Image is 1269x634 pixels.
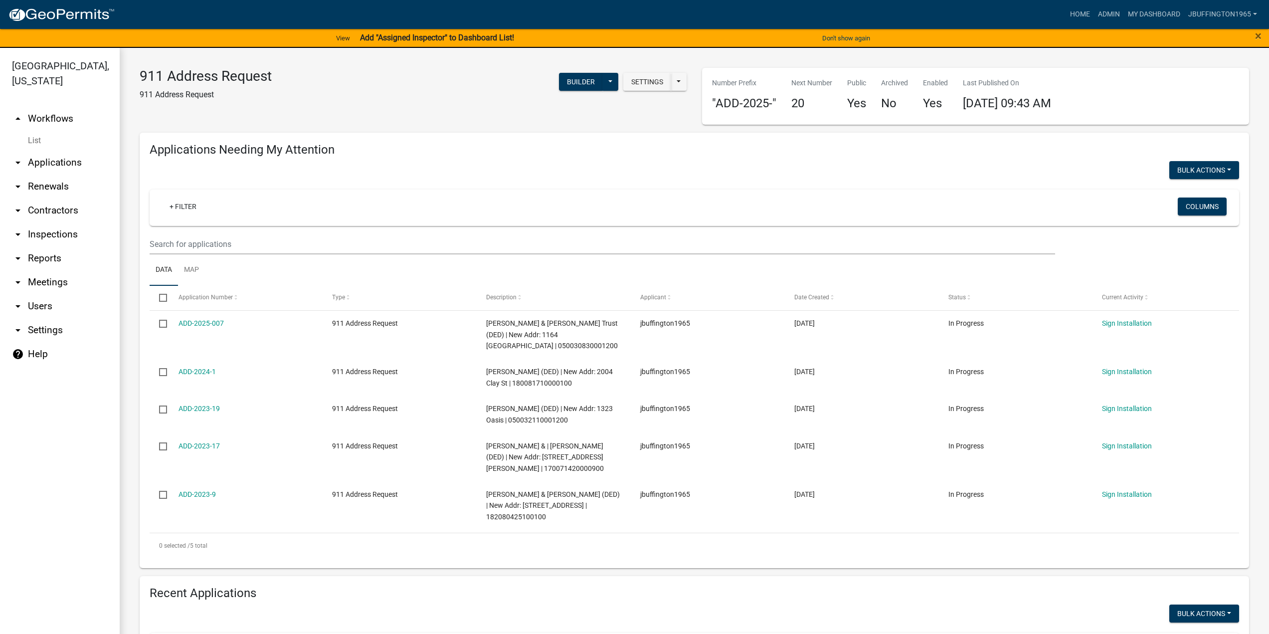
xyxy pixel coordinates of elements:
span: 911 Address Request [332,368,398,376]
button: Settings [623,73,671,91]
p: Next Number [791,78,832,88]
a: View [332,30,354,46]
a: ADD-2025-007 [179,319,224,327]
a: Sign Installation [1102,442,1152,450]
a: jbuffington1965 [1184,5,1261,24]
span: McCulley, Carol M (DED) | New Addr: 2004 Clay St | 180081710000100 [486,368,613,387]
datatable-header-cell: Type [323,286,477,310]
span: 04/07/2025 [794,319,815,327]
a: Sign Installation [1102,405,1152,413]
span: Thomas, Duane L & Wanda C (DED) | New Addr: 1420 N. Broadway | 182080425100100 [486,490,620,521]
span: In Progress [948,319,984,327]
p: 911 Address Request [140,89,272,101]
p: Last Published On [963,78,1051,88]
a: Sign Installation [1102,368,1152,376]
button: Bulk Actions [1169,605,1239,623]
a: Sign Installation [1102,490,1152,498]
span: Current Activity [1102,294,1143,301]
i: arrow_drop_down [12,205,24,216]
h4: 20 [791,96,832,111]
h4: Applications Needing My Attention [150,143,1239,157]
datatable-header-cell: Description [477,286,631,310]
datatable-header-cell: Application Number [169,286,323,310]
h4: No [881,96,908,111]
span: 911 Address Request [332,442,398,450]
a: ADD-2023-9 [179,490,216,498]
span: 10/17/2023 [794,405,815,413]
datatable-header-cell: Current Activity [1092,286,1247,310]
span: × [1255,29,1262,43]
i: arrow_drop_down [12,300,24,312]
span: In Progress [948,405,984,413]
i: arrow_drop_down [12,252,24,264]
h4: Yes [923,96,948,111]
a: Map [178,254,205,286]
i: arrow_drop_down [12,228,24,240]
span: Date Created [794,294,829,301]
i: arrow_drop_down [12,181,24,193]
span: jbuffington1965 [640,405,690,413]
span: Brown, Stephen C (DED) | New Addr: 1323 Oasis | 050032110001200 [486,405,613,424]
a: ADD-2023-19 [179,405,220,413]
span: Type [332,294,345,301]
datatable-header-cell: Applicant [631,286,785,310]
a: Data [150,254,178,286]
button: Close [1255,30,1262,42]
h3: 911 Address Request [140,68,272,85]
a: Home [1066,5,1094,24]
strong: Add "Assigned Inspector" to Dashboard List! [360,33,514,42]
span: jbuffington1965 [640,319,690,327]
p: Public [847,78,866,88]
i: help [12,348,24,360]
a: Sign Installation [1102,319,1152,327]
datatable-header-cell: Status [938,286,1092,310]
span: Applicant [640,294,666,301]
span: 03/27/2024 [794,368,815,376]
p: Enabled [923,78,948,88]
a: + Filter [162,198,204,215]
a: ADD-2024-1 [179,368,216,376]
p: Archived [881,78,908,88]
span: jbuffington1965 [640,368,690,376]
a: My Dashboard [1124,5,1184,24]
button: Don't show again [818,30,874,46]
span: 911 Address Request [332,405,398,413]
a: ADD-2023-17 [179,442,220,450]
span: Description [486,294,517,301]
span: [DATE] 09:43 AM [963,96,1051,110]
i: arrow_drop_down [12,157,24,169]
span: Status [948,294,966,301]
span: Aplara, George A & | Aplara, Catherine F (DED) | New Addr: 2401 Ketchem Bridge dr. | 170071420000900 [486,442,604,473]
button: Bulk Actions [1169,161,1239,179]
span: In Progress [948,368,984,376]
div: 5 total [150,533,1239,558]
span: Application Number [179,294,233,301]
h4: Yes [847,96,866,111]
p: Number Prefix [712,78,776,88]
button: Builder [559,73,603,91]
i: arrow_drop_down [12,324,24,336]
span: 05/22/2023 [794,490,815,498]
input: Search for applications [150,234,1055,254]
h4: "ADD-2025-" [712,96,776,111]
span: 911 Address Request [332,319,398,327]
span: jbuffington1965 [640,442,690,450]
span: 10/03/2023 [794,442,815,450]
i: arrow_drop_down [12,276,24,288]
span: 911 Address Request [332,490,398,498]
span: jbuffington1965 [640,490,690,498]
datatable-header-cell: Select [150,286,169,310]
h4: Recent Applications [150,586,1239,601]
button: Columns [1178,198,1227,215]
datatable-header-cell: Date Created [785,286,939,310]
span: 0 selected / [159,542,190,549]
i: arrow_drop_up [12,113,24,125]
a: Admin [1094,5,1124,24]
span: In Progress [948,442,984,450]
span: Sommer, Roger & Teresa Revocable Trust (DED) | New Addr: 1164 Nashua | 050030830001200 [486,319,618,350]
span: In Progress [948,490,984,498]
